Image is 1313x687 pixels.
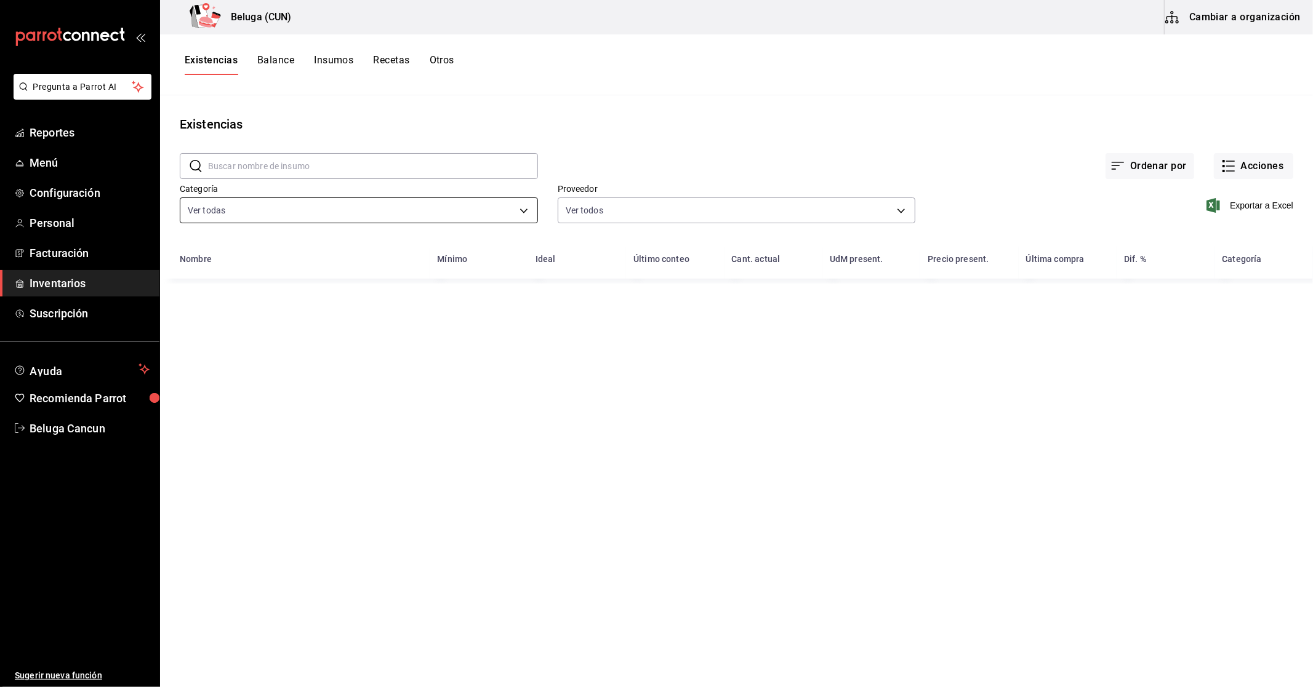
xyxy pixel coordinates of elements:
[14,74,151,100] button: Pregunta a Parrot AI
[314,54,353,75] button: Insumos
[1209,198,1293,213] button: Exportar a Excel
[221,10,292,25] h3: Beluga (CUN)
[30,390,150,407] span: Recomienda Parrot
[558,185,916,194] label: Proveedor
[1124,254,1146,264] div: Dif. %
[180,115,243,133] div: Existencias
[830,254,883,264] div: UdM present.
[188,204,225,216] span: Ver todas
[30,154,150,171] span: Menú
[373,54,409,75] button: Recetas
[30,275,150,292] span: Inventarios
[1106,153,1194,179] button: Ordenar por
[1214,153,1293,179] button: Acciones
[30,305,150,322] span: Suscripción
[30,362,134,376] span: Ayuda
[1026,254,1085,264] div: Última compra
[30,420,150,437] span: Beluga Cancun
[180,254,212,264] div: Nombre
[33,81,132,93] span: Pregunta a Parrot AI
[732,254,781,264] div: Cant. actual
[30,185,150,201] span: Configuración
[928,254,989,264] div: Precio present.
[185,54,454,75] div: navigation tabs
[633,254,689,264] div: Último conteo
[9,89,151,102] a: Pregunta a Parrot AI
[1222,254,1261,264] div: Categoría
[257,54,294,75] button: Balance
[30,215,150,231] span: Personal
[430,54,454,75] button: Otros
[30,124,150,141] span: Reportes
[185,54,238,75] button: Existencias
[536,254,556,264] div: Ideal
[208,154,538,178] input: Buscar nombre de insumo
[135,32,145,42] button: open_drawer_menu
[566,204,603,216] span: Ver todos
[15,669,150,682] span: Sugerir nueva función
[30,245,150,261] span: Facturación
[180,185,538,194] label: Categoría
[437,254,467,264] div: Mínimo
